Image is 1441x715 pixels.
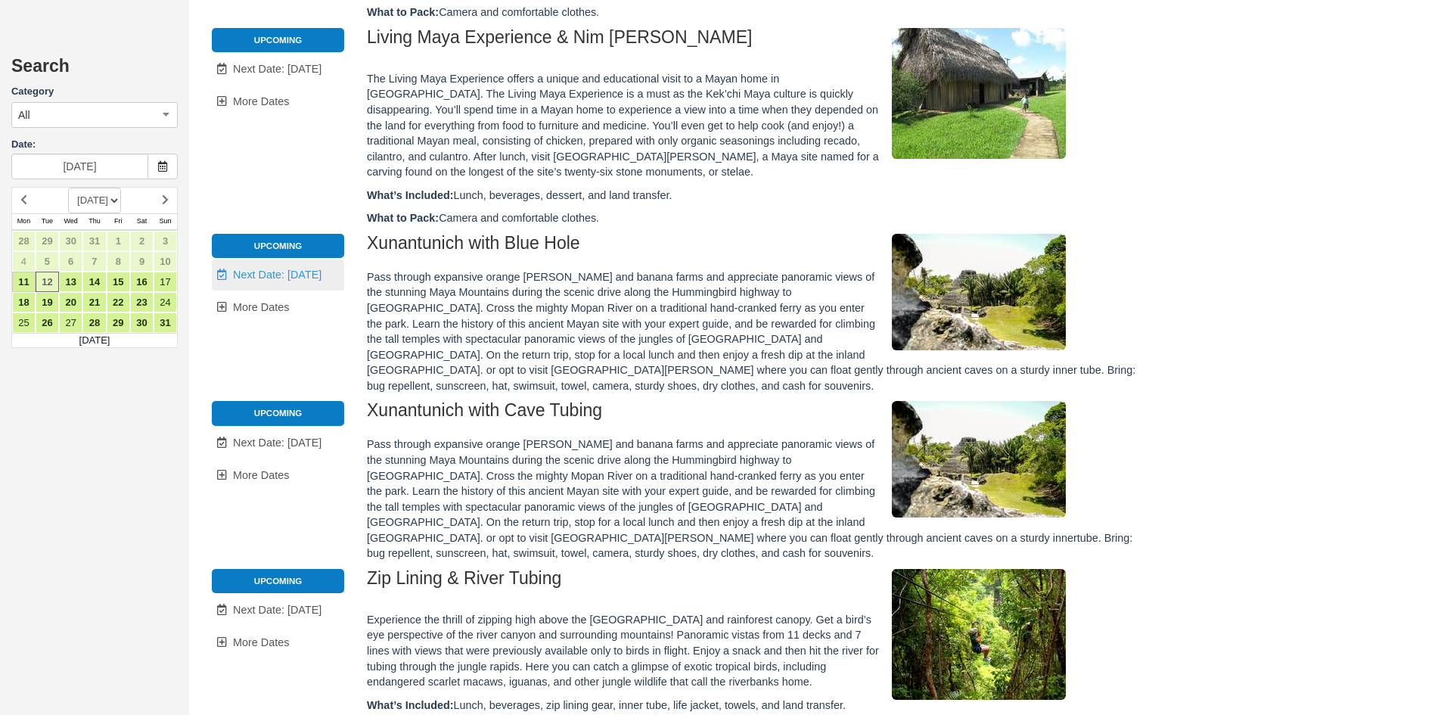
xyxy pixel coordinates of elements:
p: Camera and comfortable clothes. [367,5,1138,20]
img: M111-1 [892,234,1066,350]
p: Experience the thrill of zipping high above the [GEOGRAPHIC_DATA] and rainforest canopy. Get a bi... [367,612,1138,690]
span: More Dates [233,469,289,481]
span: Next Date: [DATE] [233,604,321,616]
th: Fri [107,213,130,230]
th: Thu [82,213,106,230]
a: 27 [59,312,82,333]
img: M51-1 [892,569,1066,700]
a: 18 [12,292,36,312]
a: 31 [154,312,177,333]
a: Next Date: [DATE] [212,260,344,291]
p: The Living Maya Experience offers a unique and educational visit to a Mayan home in [GEOGRAPHIC_D... [367,71,1138,180]
a: 7 [82,251,106,272]
a: 5 [36,251,59,272]
a: 2 [130,231,154,251]
a: 13 [59,272,82,292]
strong: What to Pack: [367,6,439,18]
td: [DATE] [12,333,178,348]
label: Date: [11,138,178,152]
a: 12 [36,272,59,292]
a: 29 [36,231,59,251]
span: All [18,107,30,123]
th: Sun [154,213,177,230]
li: Upcoming [212,569,344,593]
strong: What to Pack: [367,212,439,224]
a: Next Date: [DATE] [212,427,344,459]
th: Mon [12,213,36,230]
a: 21 [82,292,106,312]
a: 30 [59,231,82,251]
a: 20 [59,292,82,312]
li: Upcoming [212,401,344,425]
span: More Dates [233,301,289,313]
a: 29 [107,312,130,333]
img: M112-1 [892,401,1066,518]
h2: Zip Lining & River Tubing [367,569,1138,597]
a: 10 [154,251,177,272]
span: More Dates [233,95,289,107]
button: All [11,102,178,128]
a: 3 [154,231,177,251]
h2: Xunantunich with Cave Tubing [367,401,1138,429]
th: Sat [130,213,154,230]
a: 28 [82,312,106,333]
a: 4 [12,251,36,272]
h2: Living Maya Experience & Nim [PERSON_NAME] [367,28,1138,56]
a: 16 [130,272,154,292]
th: Tue [36,213,59,230]
a: Next Date: [DATE] [212,595,344,626]
th: Wed [59,213,82,230]
a: 11 [12,272,36,292]
p: Pass through expansive orange [PERSON_NAME] and banana farms and appreciate panoramic views of th... [367,269,1138,394]
a: 26 [36,312,59,333]
span: More Dates [233,636,289,648]
a: 19 [36,292,59,312]
a: 22 [107,292,130,312]
h2: Xunantunich with Blue Hole [367,234,1138,262]
a: 14 [82,272,106,292]
span: Next Date: [DATE] [233,63,321,75]
a: Next Date: [DATE] [212,54,344,85]
img: M48-1 [892,28,1066,159]
p: Lunch, beverages, dessert, and land transfer. [367,188,1138,204]
p: Pass through expansive orange [PERSON_NAME] and banana farms and appreciate panoramic views of th... [367,437,1138,561]
a: 15 [107,272,130,292]
a: 25 [12,312,36,333]
a: 17 [154,272,177,292]
a: 23 [130,292,154,312]
span: Next Date: [DATE] [233,437,321,449]
a: 28 [12,231,36,251]
p: Camera and comfortable clothes. [367,210,1138,226]
a: 31 [82,231,106,251]
a: 8 [107,251,130,272]
a: 6 [59,251,82,272]
a: 9 [130,251,154,272]
a: 24 [154,292,177,312]
li: Upcoming [212,28,344,52]
a: 30 [130,312,154,333]
span: Next Date: [DATE] [233,269,321,281]
li: Upcoming [212,234,344,258]
h2: Search [11,57,178,85]
label: Category [11,85,178,99]
strong: What’s Included: [367,699,454,711]
p: Lunch, beverages, zip lining gear, inner tube, life jacket, towels, and land transfer. [367,698,1138,713]
a: 1 [107,231,130,251]
strong: What’s Included: [367,189,454,201]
